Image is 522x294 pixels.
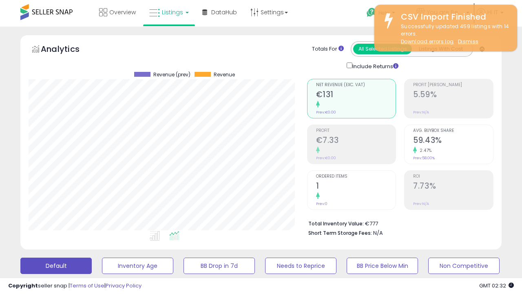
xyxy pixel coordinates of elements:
div: seller snap | | [8,282,142,290]
h2: 5.59% [413,90,493,101]
small: Prev: €0.00 [316,110,336,115]
u: Dismiss [458,38,478,45]
button: Needs to Reprice [265,258,336,274]
h5: Analytics [41,43,95,57]
span: Profit [316,129,396,133]
b: Short Term Storage Fees: [308,229,372,236]
h2: 1 [316,181,396,192]
span: Profit [PERSON_NAME] [413,83,493,87]
li: €777 [308,218,488,228]
a: Download errors log [401,38,453,45]
b: Total Inventory Value: [308,220,364,227]
span: Overview [109,8,136,16]
small: Prev: N/A [413,110,429,115]
span: DataHub [211,8,237,16]
button: Default [20,258,92,274]
strong: Copyright [8,282,38,290]
span: Revenue (prev) [153,72,190,78]
a: Privacy Policy [106,282,142,290]
small: 2.47% [417,147,432,154]
h2: 7.73% [413,181,493,192]
span: Net Revenue (Exc. VAT) [316,83,396,87]
button: BB Drop in 7d [184,258,255,274]
small: Prev: 0 [316,201,327,206]
div: Include Returns [341,61,408,71]
span: Ordered Items [316,174,396,179]
button: All Selected Listings [353,44,412,54]
div: Totals For [312,45,344,53]
span: Avg. Buybox Share [413,129,493,133]
span: Revenue [214,72,235,78]
div: CSV Import Finished [395,11,511,23]
span: N/A [373,229,383,237]
h2: €131 [316,90,396,101]
i: Get Help [366,7,376,18]
small: Prev: 58.00% [413,156,435,160]
a: Help [360,1,409,27]
small: Prev: €0.00 [316,156,336,160]
h2: 59.43% [413,136,493,147]
button: BB Price Below Min [347,258,418,274]
small: Prev: N/A [413,201,429,206]
a: Terms of Use [70,282,104,290]
h2: €7.33 [316,136,396,147]
button: Inventory Age [102,258,173,274]
span: ROI [413,174,493,179]
span: Listings [162,8,183,16]
div: Successfully updated 459 listings with 14 errors. [395,23,511,46]
button: Non Competitive [428,258,500,274]
span: 2025-10-14 02:32 GMT [479,282,514,290]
